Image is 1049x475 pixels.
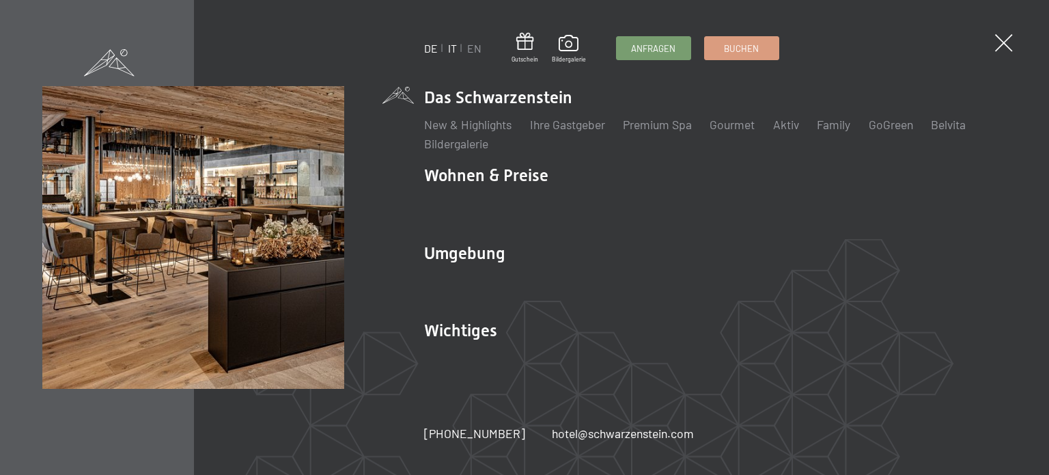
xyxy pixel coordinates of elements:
[705,37,779,59] a: Buchen
[724,42,759,55] span: Buchen
[623,117,692,132] a: Premium Spa
[448,42,457,55] a: IT
[552,425,694,442] a: hotel@schwarzenstein.com
[424,426,525,441] span: [PHONE_NUMBER]
[710,117,755,132] a: Gourmet
[931,117,966,132] a: Belvita
[529,117,604,132] a: Ihre Gastgeber
[616,37,690,59] a: Anfragen
[512,33,538,64] a: Gutschein
[551,35,585,64] a: Bildergalerie
[868,117,912,132] a: GoGreen
[817,117,850,132] a: Family
[773,117,799,132] a: Aktiv
[467,42,481,55] a: EN
[512,55,538,64] span: Gutschein
[424,136,488,151] a: Bildergalerie
[551,55,585,64] span: Bildergalerie
[424,42,438,55] a: DE
[424,117,512,132] a: New & Highlights
[424,425,525,442] a: [PHONE_NUMBER]
[631,42,675,55] span: Anfragen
